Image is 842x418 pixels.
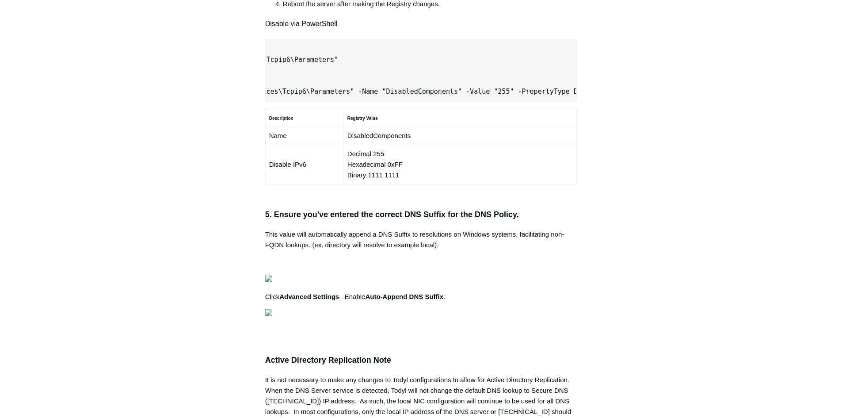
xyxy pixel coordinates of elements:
[265,145,343,184] td: Disable IPv6
[343,145,576,184] td: Decimal 255 Hexadecimal 0xFF Binary 1111 1111
[279,293,339,300] strong: Advanced Settings
[265,18,577,30] h4: Disable via PowerShell
[265,275,272,282] img: 27414207119379
[265,229,577,250] p: This value will automatically append a DNS Suffix to resolutions on Windows systems, facilitating...
[265,39,577,102] pre: # Set the location to the registry Set-Location -Path "HKLM:\SYSTEM\CurrentControlSet\Services\Tc...
[265,309,272,316] img: 27414169404179
[343,127,576,145] td: DisabledComponents
[265,208,577,221] h3: 5. Ensure you've entered the correct DNS Suffix for the DNS Policy.
[265,127,343,145] td: Name
[265,354,577,367] h3: Active Directory Replication Note
[265,291,577,302] p: Click . Enable .
[365,293,443,300] strong: Auto-Append DNS Suffix
[347,116,378,121] strong: Registry Value
[269,116,293,121] strong: Description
